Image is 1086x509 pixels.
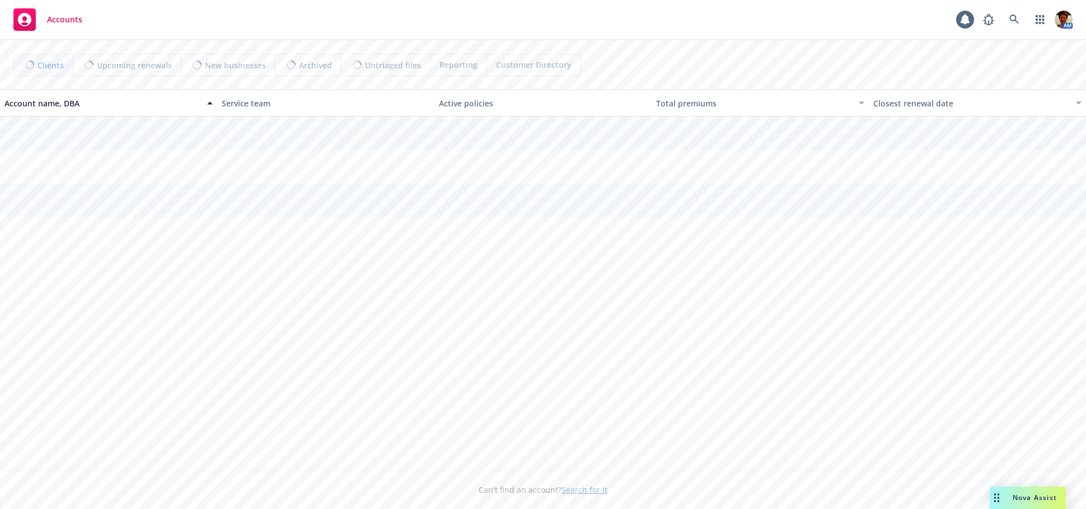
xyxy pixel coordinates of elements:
div: Active policies [439,97,647,109]
div: Total premiums [656,97,852,109]
button: Nova Assist [990,487,1066,509]
span: Customer Directory [496,59,572,71]
span: Archived [299,59,332,71]
button: Closest renewal date [869,90,1086,116]
button: Total premiums [652,90,869,116]
div: Service team [222,97,430,109]
span: Untriaged files [365,59,421,71]
a: Report a Bug [977,8,1000,31]
span: Reporting [439,59,478,71]
a: Accounts [9,4,87,35]
img: photo [1055,11,1073,29]
span: New businesses [205,59,266,71]
button: Active policies [434,90,652,116]
a: Switch app [1029,8,1051,31]
div: Drag to move [990,487,1004,509]
span: Can't find an account? [479,484,607,496]
span: Nova Assist [1013,493,1057,502]
span: Accounts [47,15,82,24]
span: Upcoming renewals [97,59,172,71]
div: Account name, DBA [4,97,200,109]
div: Closest renewal date [873,97,1069,109]
a: Search for it [561,484,607,495]
button: Service team [217,90,434,116]
span: Clients [38,59,64,71]
a: Search [1003,8,1026,31]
